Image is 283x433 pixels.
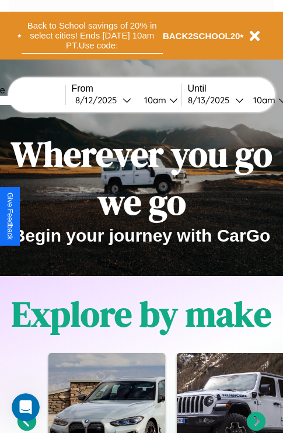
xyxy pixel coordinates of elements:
[12,393,40,421] iframe: Intercom live chat
[12,290,271,338] h1: Explore by make
[163,31,240,41] b: BACK2SCHOOL20
[72,94,135,106] button: 8/12/2025
[247,95,278,106] div: 10am
[138,95,169,106] div: 10am
[6,193,14,240] div: Give Feedback
[135,94,181,106] button: 10am
[22,18,163,54] button: Back to School savings of 20% in select cities! Ends [DATE] 10am PT.Use code:
[188,95,235,106] div: 8 / 13 / 2025
[75,95,123,106] div: 8 / 12 / 2025
[72,83,181,94] label: From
